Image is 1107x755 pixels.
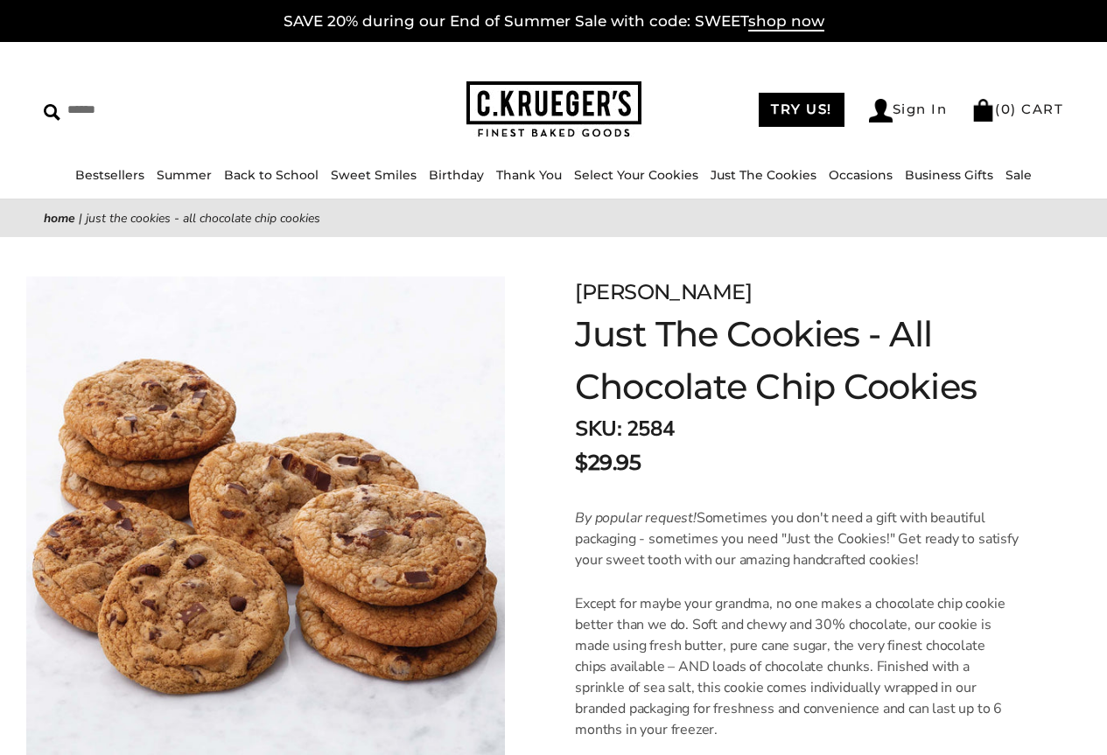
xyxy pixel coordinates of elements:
[575,276,1019,308] div: [PERSON_NAME]
[575,308,1019,413] h1: Just The Cookies - All Chocolate Chip Cookies
[971,99,995,122] img: Bag
[157,167,212,183] a: Summer
[711,167,816,183] a: Just The Cookies
[466,81,641,138] img: C.KRUEGER'S
[44,208,1063,228] nav: breadcrumbs
[627,415,674,443] span: 2584
[574,167,698,183] a: Select Your Cookies
[79,210,82,227] span: |
[44,96,277,123] input: Search
[748,12,824,31] span: shop now
[869,99,893,122] img: Account
[75,167,144,183] a: Bestsellers
[496,167,562,183] a: Thank You
[224,167,319,183] a: Back to School
[331,167,417,183] a: Sweet Smiles
[1005,167,1032,183] a: Sale
[26,276,505,755] img: Just The Cookies - All Chocolate Chip Cookies
[575,507,1019,570] p: Sometimes you don't need a gift with beautiful packaging - sometimes you need "Just the Cookies!"...
[284,12,824,31] a: SAVE 20% during our End of Summer Sale with code: SWEETshop now
[575,508,697,528] em: By popular request!
[429,167,484,183] a: Birthday
[86,210,320,227] span: Just The Cookies - All Chocolate Chip Cookies
[575,593,1019,740] p: Except for maybe your grandma, no one makes a chocolate chip cookie better than we do. Soft and c...
[575,415,621,443] strong: SKU:
[869,99,948,122] a: Sign In
[44,104,60,121] img: Search
[1001,101,1012,117] span: 0
[759,93,844,127] a: TRY US!
[829,167,893,183] a: Occasions
[905,167,993,183] a: Business Gifts
[44,210,75,227] a: Home
[575,447,641,479] span: $29.95
[971,101,1063,117] a: (0) CART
